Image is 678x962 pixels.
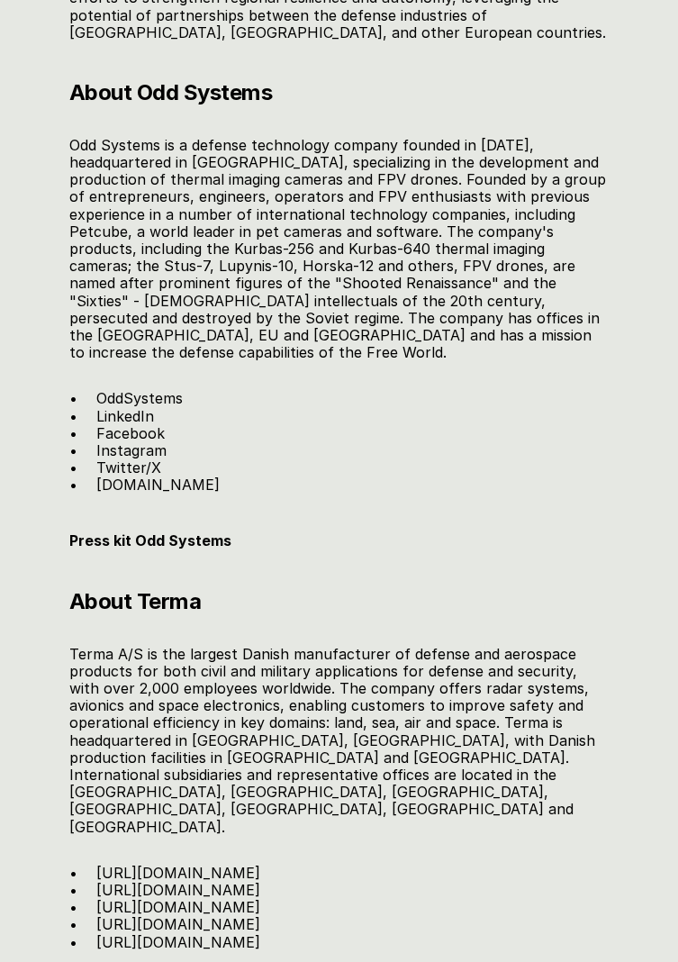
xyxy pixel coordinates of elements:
[96,881,260,899] a: [URL][DOMAIN_NAME]
[96,389,183,407] a: OddSystems
[96,476,220,494] a: [DOMAIN_NAME]
[96,424,165,442] a: Facebook
[69,136,610,361] font: Odd Systems is a defense technology company founded in [DATE], headquartered in [GEOGRAPHIC_DATA]...
[96,407,154,425] a: LinkedIn
[69,645,600,836] font: Terma A/S is the largest Danish manufacturer of defense and aerospace products for both civil and...
[69,79,273,105] font: About Odd Systems
[69,531,231,549] a: Press kit Odd Systems
[96,933,260,951] a: [URL][DOMAIN_NAME]
[96,915,260,933] a: [URL][DOMAIN_NAME]
[96,864,260,882] a: [URL][DOMAIN_NAME]
[96,458,161,476] a: Twitter/X
[96,898,260,916] a: [URL][DOMAIN_NAME]
[96,441,167,459] a: Instagram
[69,588,202,614] font: About Terma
